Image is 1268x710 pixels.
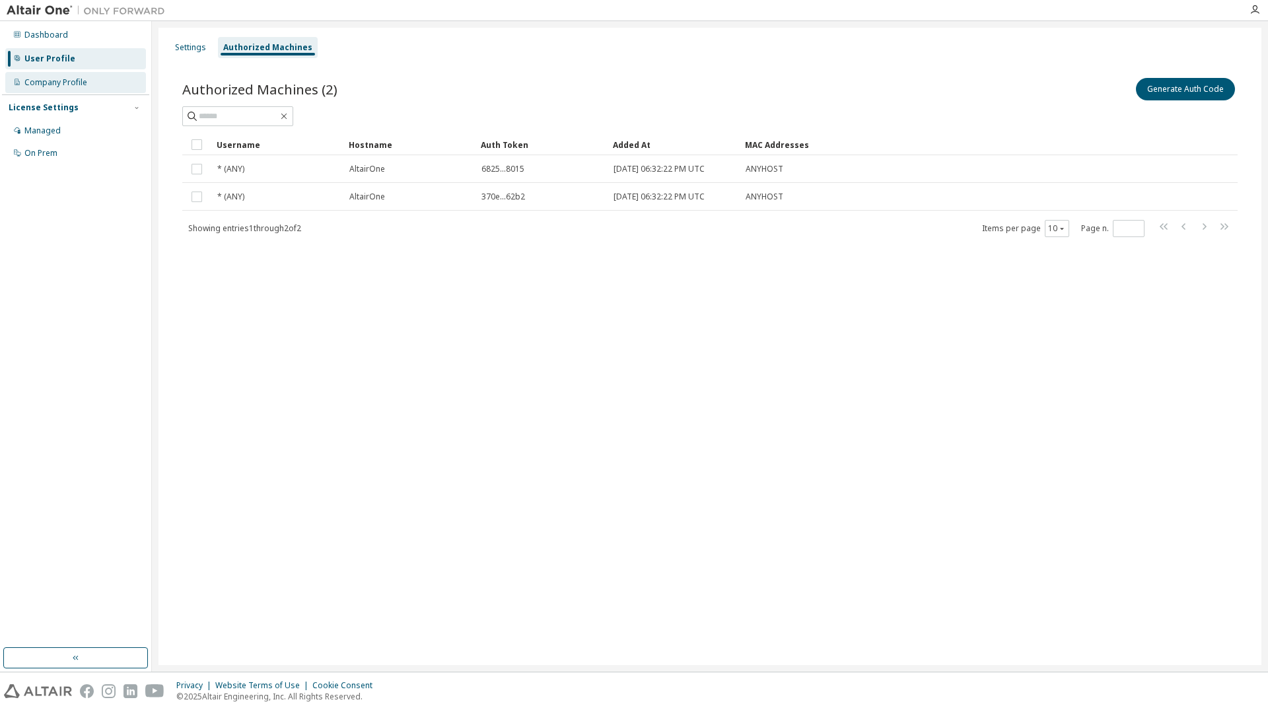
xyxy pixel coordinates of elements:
span: AltairOne [349,192,385,202]
div: Authorized Machines [223,42,312,53]
div: Username [217,134,338,155]
span: AltairOne [349,164,385,174]
div: MAC Addresses [745,134,1099,155]
span: ANYHOST [746,164,783,174]
div: On Prem [24,148,57,159]
span: ANYHOST [746,192,783,202]
button: 10 [1048,223,1066,234]
div: Cookie Consent [312,680,380,691]
img: Altair One [7,4,172,17]
img: youtube.svg [145,684,164,698]
div: License Settings [9,102,79,113]
div: Privacy [176,680,215,691]
div: Added At [613,134,734,155]
span: [DATE] 06:32:22 PM UTC [614,164,705,174]
p: © 2025 Altair Engineering, Inc. All Rights Reserved. [176,691,380,702]
span: * (ANY) [217,192,244,202]
div: User Profile [24,53,75,64]
div: Settings [175,42,206,53]
span: Showing entries 1 through 2 of 2 [188,223,301,234]
div: Company Profile [24,77,87,88]
span: 370e...62b2 [481,192,525,202]
span: Page n. [1081,220,1145,237]
span: * (ANY) [217,164,244,174]
button: Generate Auth Code [1136,78,1235,100]
img: altair_logo.svg [4,684,72,698]
div: Website Terms of Use [215,680,312,691]
img: linkedin.svg [123,684,137,698]
span: [DATE] 06:32:22 PM UTC [614,192,705,202]
div: Dashboard [24,30,68,40]
img: facebook.svg [80,684,94,698]
div: Managed [24,125,61,136]
span: Items per page [982,220,1069,237]
span: 6825...8015 [481,164,524,174]
img: instagram.svg [102,684,116,698]
div: Hostname [349,134,470,155]
span: Authorized Machines (2) [182,80,337,98]
div: Auth Token [481,134,602,155]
